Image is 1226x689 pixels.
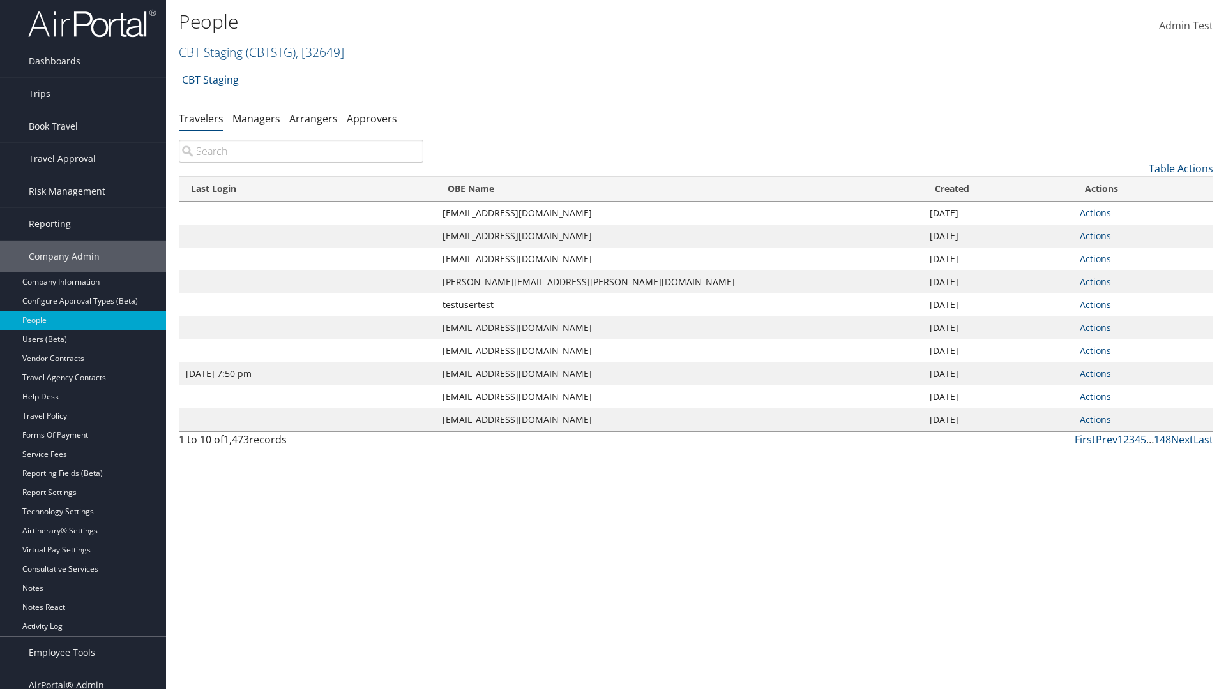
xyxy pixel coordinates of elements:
a: Actions [1080,276,1111,288]
th: Actions [1073,177,1213,202]
span: Company Admin [29,241,100,272]
a: Actions [1080,207,1111,219]
td: [DATE] [923,385,1073,408]
a: Last [1193,433,1213,447]
a: 1 [1117,433,1123,447]
td: [DATE] [923,316,1073,339]
span: Employee Tools [29,637,95,669]
img: airportal-logo.png [28,8,156,38]
span: Trips [29,78,50,110]
th: Created: activate to sort column ascending [923,177,1073,202]
a: Actions [1080,253,1111,265]
span: Risk Management [29,175,105,207]
td: [DATE] [923,362,1073,385]
span: Dashboards [29,45,80,77]
td: [DATE] [923,293,1073,316]
a: CBT Staging [179,43,344,61]
div: 1 to 10 of records [179,432,423,454]
a: 5 [1140,433,1146,447]
a: Managers [232,112,280,126]
a: Actions [1080,299,1111,311]
h1: People [179,8,868,35]
td: [EMAIL_ADDRESS][DOMAIN_NAME] [436,225,923,248]
span: … [1146,433,1154,447]
span: Travel Approval [29,143,96,175]
td: [EMAIL_ADDRESS][DOMAIN_NAME] [436,362,923,385]
a: Actions [1080,344,1111,357]
td: [EMAIL_ADDRESS][DOMAIN_NAME] [436,316,923,339]
td: [DATE] [923,202,1073,225]
a: Admin Test [1159,6,1213,46]
th: Last Login: activate to sort column ascending [179,177,436,202]
span: , [ 32649 ] [296,43,344,61]
a: 2 [1123,433,1129,447]
input: Search [179,140,423,163]
a: Table Actions [1149,161,1213,175]
span: Admin Test [1159,19,1213,33]
td: testusertest [436,293,923,316]
td: [DATE] 7:50 pm [179,362,436,385]
a: Arrangers [289,112,338,126]
a: Actions [1080,367,1111,380]
a: Actions [1080,230,1111,242]
td: [EMAIL_ADDRESS][DOMAIN_NAME] [436,339,923,362]
a: Prev [1096,433,1117,447]
a: Travelers [179,112,223,126]
td: [DATE] [923,248,1073,270]
td: [DATE] [923,225,1073,248]
a: Actions [1080,390,1111,403]
a: First [1075,433,1096,447]
td: [DATE] [923,408,1073,431]
a: 3 [1129,433,1135,447]
td: [EMAIL_ADDRESS][DOMAIN_NAME] [436,408,923,431]
a: Actions [1080,413,1111,426]
td: [EMAIL_ADDRESS][DOMAIN_NAME] [436,385,923,408]
a: CBT Staging [182,67,239,93]
span: Book Travel [29,110,78,142]
td: [EMAIL_ADDRESS][DOMAIN_NAME] [436,202,923,225]
a: Approvers [347,112,397,126]
a: Next [1171,433,1193,447]
a: 148 [1154,433,1171,447]
span: ( CBTSTG ) [246,43,296,61]
td: [DATE] [923,270,1073,293]
td: [EMAIL_ADDRESS][DOMAIN_NAME] [436,248,923,270]
td: [PERSON_NAME][EMAIL_ADDRESS][PERSON_NAME][DOMAIN_NAME] [436,270,923,293]
a: Actions [1080,322,1111,334]
th: OBE Name: activate to sort column ascending [436,177,923,202]
a: 4 [1135,433,1140,447]
td: [DATE] [923,339,1073,362]
span: 1,473 [223,433,249,447]
span: Reporting [29,208,71,240]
